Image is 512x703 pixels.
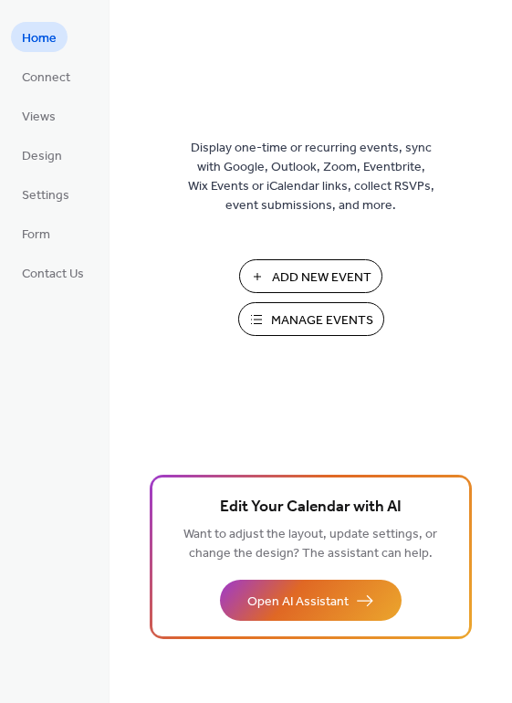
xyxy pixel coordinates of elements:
span: Design [22,147,62,166]
button: Open AI Assistant [220,580,402,621]
button: Add New Event [239,259,382,293]
a: Home [11,22,68,52]
span: Manage Events [271,311,373,331]
span: Settings [22,186,69,205]
span: Want to adjust the layout, update settings, or change the design? The assistant can help. [183,522,437,566]
span: Contact Us [22,265,84,284]
span: Home [22,29,57,48]
span: Display one-time or recurring events, sync with Google, Outlook, Zoom, Eventbrite, Wix Events or ... [188,139,434,215]
a: Views [11,100,67,131]
button: Manage Events [238,302,384,336]
span: Form [22,226,50,245]
a: Settings [11,179,80,209]
a: Design [11,140,73,170]
span: Open AI Assistant [247,593,349,612]
span: Edit Your Calendar with AI [220,495,402,520]
span: Connect [22,68,70,88]
a: Form [11,218,61,248]
span: Add New Event [272,268,371,288]
span: Views [22,108,56,127]
a: Connect [11,61,81,91]
a: Contact Us [11,257,95,288]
